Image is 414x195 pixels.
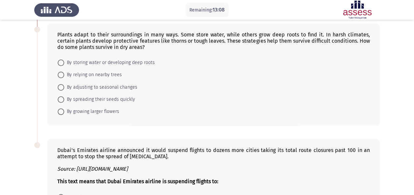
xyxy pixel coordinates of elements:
span: By spreading their seeds quickly [64,96,135,103]
span: By growing larger flowers [64,108,119,116]
div: Dubai's Emirates airline announced it would suspend flights to dozens more cities taking its tota... [57,147,370,184]
span: By adjusting to seasonal changes [64,83,137,91]
img: Assess Talent Management logo [34,1,79,19]
div: Plants adapt to their surroundings in many ways. Some store water, while others grow deep roots t... [57,32,370,50]
p: Remaining: [189,6,225,14]
span: By relying on nearby trees [64,71,122,79]
img: Assessment logo of ASSESS English Language Assessment (3 Module) (Ba - IB) [335,1,380,19]
i: Source: [URL][DOMAIN_NAME] [57,166,128,172]
span: By storing water or developing deep roots [64,59,155,67]
span: 13:08 [212,7,225,13]
b: This text means that Dubai Emirates airline is suspending flights to: [57,178,218,184]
